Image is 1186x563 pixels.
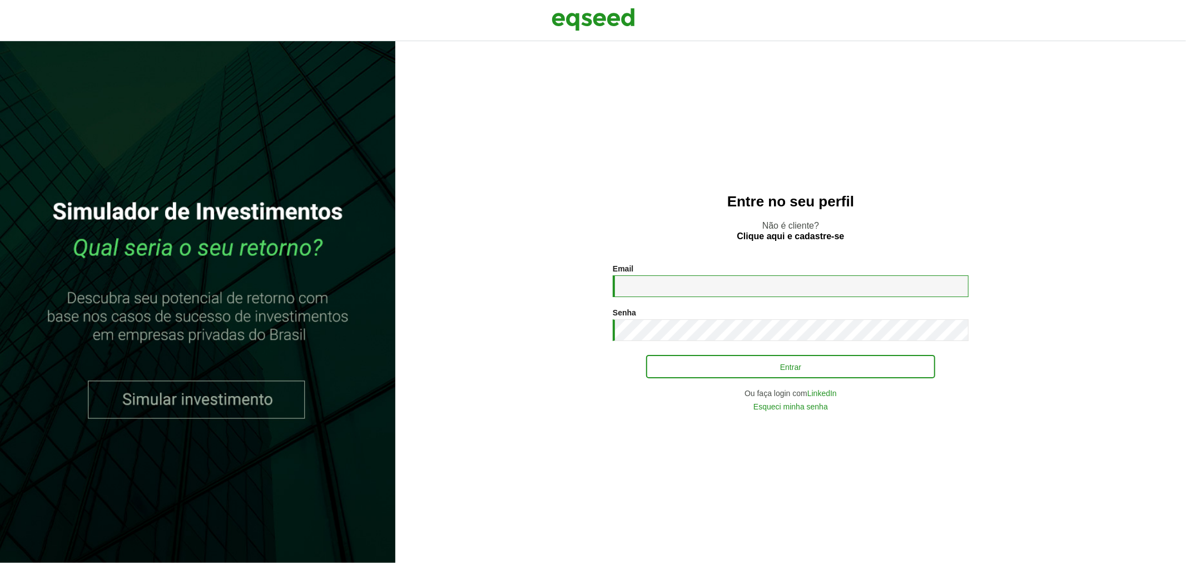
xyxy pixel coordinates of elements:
h2: Entre no seu perfil [418,194,1164,210]
label: Senha [613,309,636,317]
label: Email [613,265,633,273]
img: EqSeed Logo [552,6,635,33]
a: Esqueci minha senha [753,403,828,411]
a: LinkedIn [807,389,837,397]
button: Entrar [646,355,935,378]
a: Clique aqui e cadastre-se [737,232,845,241]
p: Não é cliente? [418,220,1164,241]
div: Ou faça login com [613,389,969,397]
